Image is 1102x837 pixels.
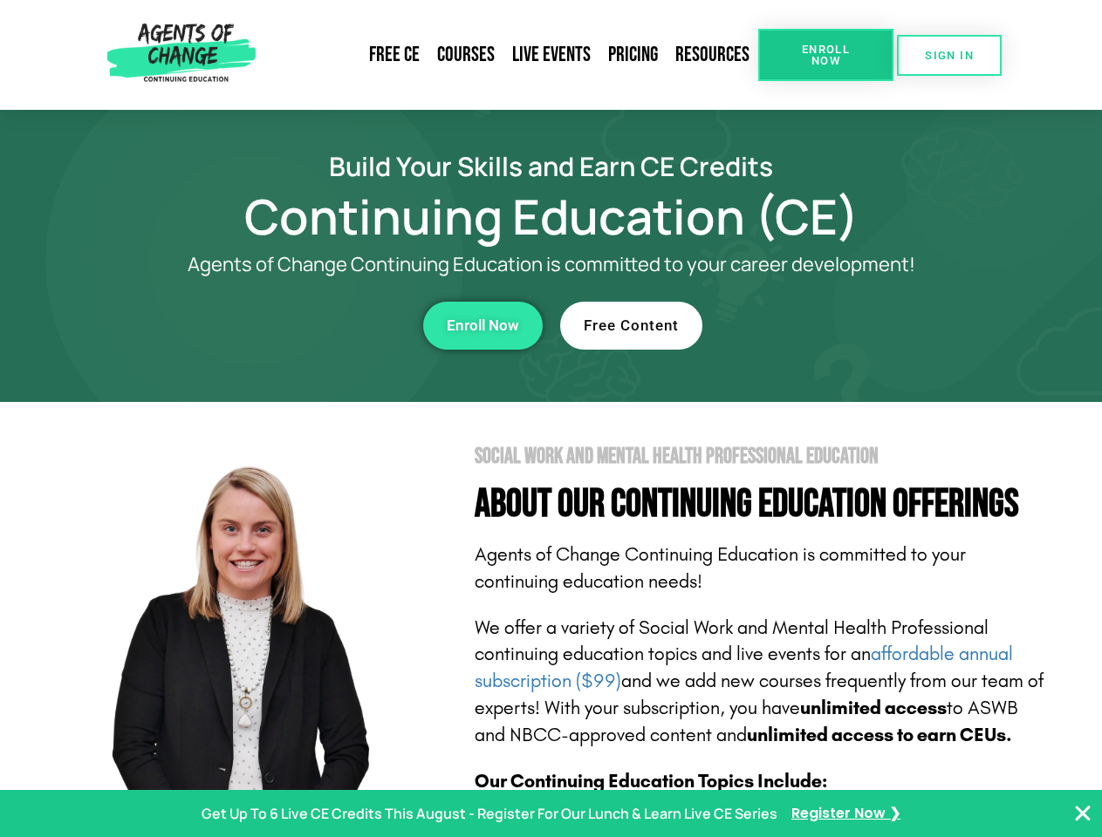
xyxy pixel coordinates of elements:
[475,543,966,593] span: Agents of Change Continuing Education is committed to your continuing education needs!
[475,770,827,793] b: Our Continuing Education Topics Include:
[423,302,543,350] a: Enroll Now
[360,35,428,75] a: Free CE
[54,196,1049,236] h1: Continuing Education (CE)
[791,801,900,827] a: Register Now ❯
[428,35,503,75] a: Courses
[584,318,679,333] span: Free Content
[599,35,667,75] a: Pricing
[560,302,702,350] a: Free Content
[1072,803,1093,824] button: Close Banner
[667,35,758,75] a: Resources
[475,485,1049,524] h4: About Our Continuing Education Offerings
[475,615,1049,749] p: We offer a variety of Social Work and Mental Health Professional continuing education topics and ...
[124,254,979,276] p: Agents of Change Continuing Education is committed to your career development!
[475,446,1049,467] h2: Social Work and Mental Health Professional Education
[786,44,866,66] span: Enroll Now
[897,35,1002,76] a: SIGN IN
[747,724,1012,746] b: unlimited access to earn CEUs.
[54,153,1049,179] h2: Build Your Skills and Earn CE Credits
[263,35,758,75] nav: Menu
[202,801,777,827] p: Get Up To 6 Live CE Credits This August - Register For Our Lunch & Learn Live CE Series
[503,35,599,75] a: Live Events
[758,29,893,81] a: Enroll Now
[447,318,519,333] span: Enroll Now
[800,697,947,719] b: unlimited access
[925,50,974,61] span: SIGN IN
